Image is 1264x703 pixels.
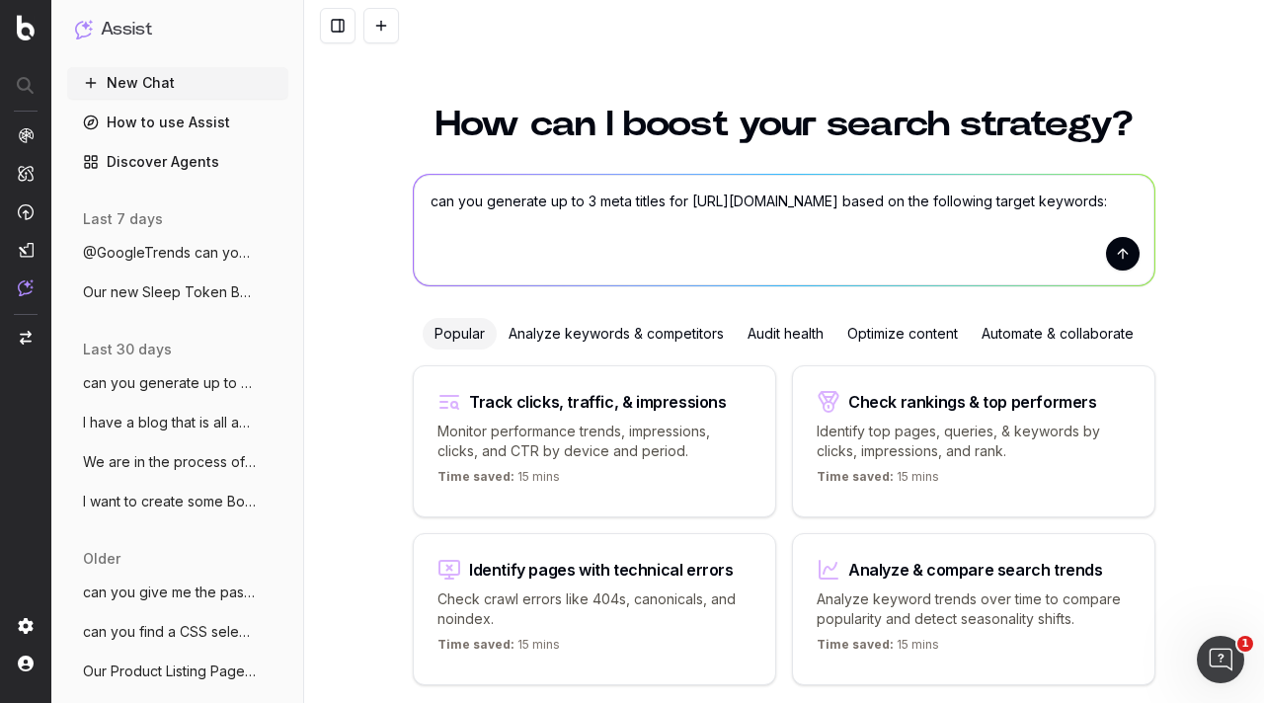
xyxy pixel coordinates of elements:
p: 15 mins [437,469,560,493]
p: Check crawl errors like 404s, canonicals, and noindex. [437,589,751,629]
textarea: can you generate up to 3 meta titles for [URL][DOMAIN_NAME] based on the following target keywords: [414,175,1154,285]
button: @GoogleTrends can you analyse google tre [67,237,288,269]
img: Switch project [20,331,32,345]
span: I have a blog that is all about Baby's F [83,413,257,432]
button: can you give me the past 90 days keyword [67,577,288,608]
button: New Chat [67,67,288,99]
span: Time saved: [817,469,894,484]
button: can you find a CSS selector that will ex [67,616,288,648]
span: can you find a CSS selector that will ex [83,622,257,642]
h1: Assist [101,16,152,43]
p: 15 mins [437,637,560,661]
span: last 30 days [83,340,172,359]
iframe: Intercom live chat [1197,636,1244,683]
span: @GoogleTrends can you analyse google tre [83,243,257,263]
p: Monitor performance trends, impressions, clicks, and CTR by device and period. [437,422,751,461]
button: I want to create some Botify custom repo [67,486,288,517]
button: can you generate up to 2 meta descriptio [67,367,288,399]
a: How to use Assist [67,107,288,138]
div: Analyze keywords & competitors [497,318,736,350]
img: Activation [18,203,34,220]
p: 15 mins [817,637,939,661]
div: Audit health [736,318,835,350]
img: Intelligence [18,165,34,182]
img: My account [18,656,34,671]
div: Analyze & compare search trends [848,562,1103,578]
span: 1 [1237,636,1253,652]
button: I have a blog that is all about Baby's F [67,407,288,438]
div: Identify pages with technical errors [469,562,734,578]
span: Our Product Listing Pages for /baby in t [83,662,257,681]
img: Botify logo [17,15,35,40]
p: Identify top pages, queries, & keywords by clicks, impressions, and rank. [817,422,1131,461]
span: older [83,549,120,569]
p: Analyze keyword trends over time to compare popularity and detect seasonality shifts. [817,589,1131,629]
img: Studio [18,242,34,258]
span: Time saved: [437,637,514,652]
button: We are in the process of developing a ne [67,446,288,478]
button: Our new Sleep Token Band Tshirts are a m [67,276,288,308]
img: Assist [75,20,93,39]
span: I want to create some Botify custom repo [83,492,257,511]
div: Popular [423,318,497,350]
div: Check rankings & top performers [848,394,1097,410]
span: can you generate up to 2 meta descriptio [83,373,257,393]
div: Optimize content [835,318,970,350]
span: Time saved: [817,637,894,652]
p: 15 mins [817,469,939,493]
h1: How can I boost your search strategy? [413,107,1155,142]
div: Automate & collaborate [970,318,1145,350]
a: Discover Agents [67,146,288,178]
button: Our Product Listing Pages for /baby in t [67,656,288,687]
div: Track clicks, traffic, & impressions [469,394,727,410]
img: Analytics [18,127,34,143]
button: Assist [75,16,280,43]
img: Setting [18,618,34,634]
span: We are in the process of developing a ne [83,452,257,472]
span: Our new Sleep Token Band Tshirts are a m [83,282,257,302]
span: last 7 days [83,209,163,229]
img: Assist [18,279,34,296]
span: Time saved: [437,469,514,484]
span: can you give me the past 90 days keyword [83,583,257,602]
